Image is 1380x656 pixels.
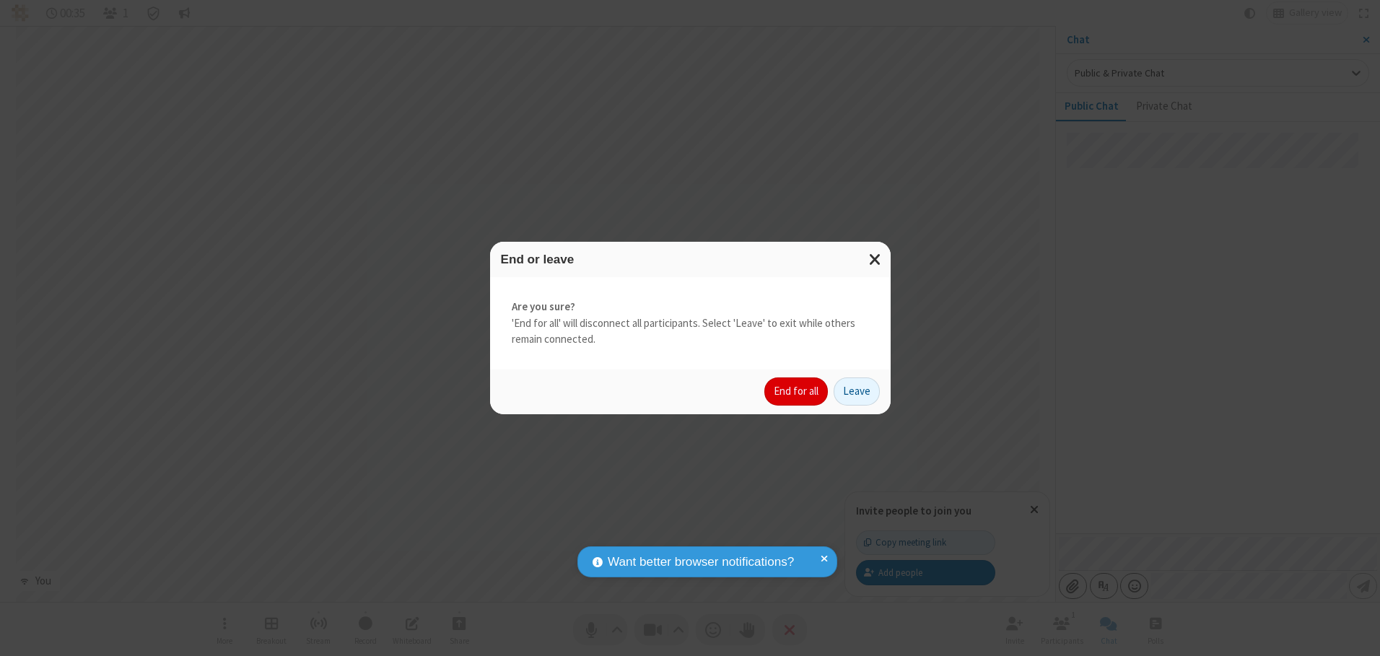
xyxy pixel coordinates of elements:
[490,277,891,369] div: 'End for all' will disconnect all participants. Select 'Leave' to exit while others remain connec...
[834,377,880,406] button: Leave
[608,553,794,572] span: Want better browser notifications?
[512,299,869,315] strong: Are you sure?
[764,377,828,406] button: End for all
[860,242,891,277] button: Close modal
[501,253,880,266] h3: End or leave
